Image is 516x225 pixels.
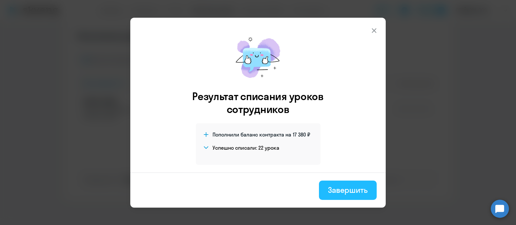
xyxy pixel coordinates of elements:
[319,181,377,200] button: Завершить
[213,144,279,151] h4: Успешно списали: 22 урока
[213,131,291,138] span: Пополнили баланс контракта на
[328,185,368,195] div: Завершить
[293,131,310,138] span: 17 380 ₽
[184,90,332,116] h3: Результат списания уроков сотрудников
[229,31,287,85] img: mirage-message.png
